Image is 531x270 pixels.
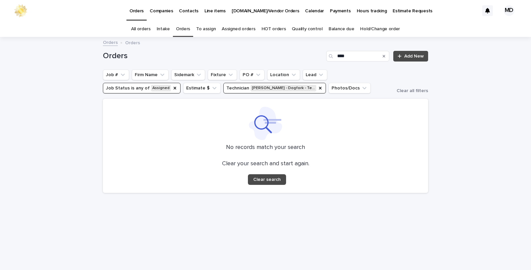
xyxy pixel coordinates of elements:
a: Quality control [292,21,322,37]
img: 0ffKfDbyRa2Iv8hnaAqg [13,4,28,17]
button: Sidemark [171,69,205,80]
a: All orders [131,21,151,37]
span: Clear search [253,177,281,182]
p: Orders [125,39,140,46]
button: Estimate $ [183,83,221,93]
a: Add New [393,51,428,62]
button: Fixture [208,69,237,80]
a: To assign [196,21,216,37]
button: Job # [103,69,129,80]
a: Intake [157,21,170,37]
button: Photos/Docs [329,83,371,93]
button: Clear search [248,174,286,185]
input: Search [326,51,389,62]
a: Balance due [329,21,354,37]
a: Orders [176,21,190,37]
button: Firm Name [132,69,169,80]
a: HOT orders [262,21,286,37]
a: Orders [103,38,118,46]
span: Clear all filters [397,88,428,93]
h1: Orders [103,51,324,61]
button: Location [267,69,300,80]
p: No records match your search [111,144,420,151]
p: Clear your search and start again. [222,160,309,168]
button: PO # [240,69,265,80]
a: Hold/Change order [360,21,400,37]
div: MD [504,5,514,16]
button: Lead [303,69,327,80]
button: Job Status [103,83,181,93]
button: Technician [223,83,326,93]
span: Add New [404,54,424,59]
a: Assigned orders [222,21,255,37]
button: Clear all filters [391,88,428,93]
